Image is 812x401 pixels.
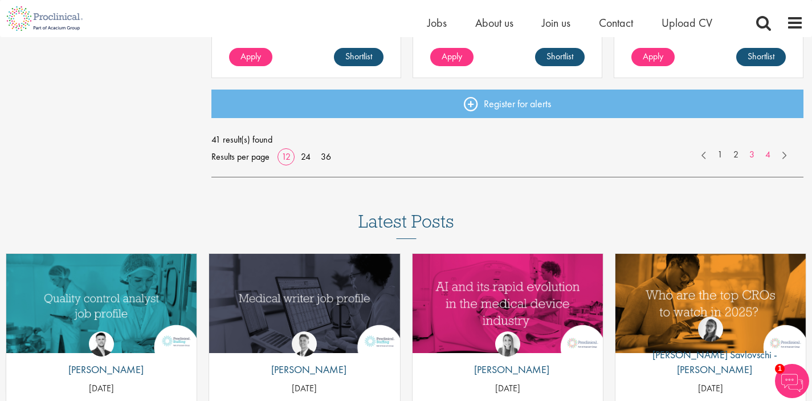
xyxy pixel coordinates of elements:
[542,15,570,30] a: Join us
[736,48,786,66] a: Shortlist
[240,50,261,62] span: Apply
[6,254,197,353] img: quality control analyst job profile
[317,151,335,163] a: 36
[430,48,474,66] a: Apply
[495,331,520,357] img: Hannah Burke
[358,212,454,239] h3: Latest Posts
[535,48,585,66] a: Shortlist
[631,48,675,66] a: Apply
[60,362,144,377] p: [PERSON_NAME]
[643,50,663,62] span: Apply
[209,254,399,353] img: Medical writer job profile
[662,15,712,30] a: Upload CV
[698,317,723,342] img: Theodora Savlovschi - Wicks
[263,331,346,383] a: George Watson [PERSON_NAME]
[442,50,462,62] span: Apply
[6,382,197,395] p: [DATE]
[615,254,806,353] img: Top 10 CROs 2025 | Proclinical
[60,331,144,383] a: Joshua Godden [PERSON_NAME]
[615,317,806,382] a: Theodora Savlovschi - Wicks [PERSON_NAME] Savlovschi - [PERSON_NAME]
[297,151,315,163] a: 24
[6,254,197,355] a: Link to a post
[475,15,513,30] a: About us
[427,15,447,30] a: Jobs
[466,331,549,383] a: Hannah Burke [PERSON_NAME]
[211,131,803,148] span: 41 result(s) found
[466,362,549,377] p: [PERSON_NAME]
[775,364,785,374] span: 1
[211,148,270,165] span: Results per page
[229,48,272,66] a: Apply
[89,331,114,357] img: Joshua Godden
[211,90,803,118] a: Register for alerts
[615,254,806,355] a: Link to a post
[615,347,806,376] p: [PERSON_NAME] Savlovschi - [PERSON_NAME]
[334,48,383,66] a: Shortlist
[413,382,603,395] p: [DATE]
[760,148,776,161] a: 4
[744,148,760,161] a: 3
[209,382,399,395] p: [DATE]
[775,364,809,398] img: Chatbot
[413,254,603,353] img: AI and Its Impact on the Medical Device Industry | Proclinical
[292,331,317,357] img: George Watson
[615,382,806,395] p: [DATE]
[209,254,399,355] a: Link to a post
[263,362,346,377] p: [PERSON_NAME]
[413,254,603,355] a: Link to a post
[712,148,728,161] a: 1
[728,148,744,161] a: 2
[278,151,295,163] a: 12
[599,15,633,30] a: Contact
